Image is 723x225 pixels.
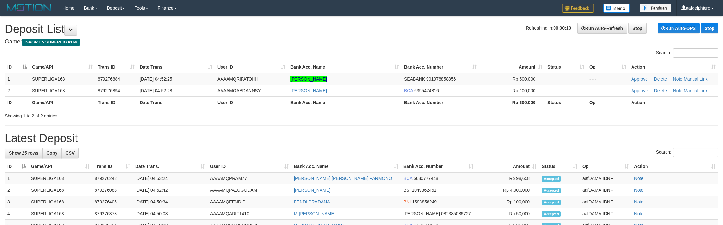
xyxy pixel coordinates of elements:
h1: Latest Deposit [5,132,718,145]
span: BCA [403,176,412,181]
th: ID [5,96,30,108]
a: [PERSON_NAME] [290,88,327,93]
a: Delete [654,76,667,82]
th: Date Trans.: activate to sort column ascending [137,61,215,73]
img: Feedback.jpg [562,4,594,13]
span: Accepted [542,188,561,193]
span: CSV [65,150,75,156]
th: Bank Acc. Name: activate to sort column ascending [288,61,401,73]
td: 2 [5,85,30,96]
a: Show 25 rows [5,148,43,158]
th: ID: activate to sort column descending [5,161,29,172]
th: Op: activate to sort column ascending [587,61,629,73]
a: Note [634,188,644,193]
th: Action: activate to sort column ascending [629,61,718,73]
span: ISPORT > SUPERLIGA168 [22,39,80,46]
td: aafDAMAIIDNF [580,196,632,208]
th: Op: activate to sort column ascending [580,161,632,172]
input: Search: [673,48,718,58]
td: 1 [5,172,29,184]
span: BSI [403,188,411,193]
span: Accepted [542,211,561,217]
h4: Game: [5,39,718,45]
th: User ID [215,96,288,108]
th: ID: activate to sort column descending [5,61,30,73]
span: AAAAMQABDANNSY [217,88,261,93]
th: Game/API: activate to sort column ascending [30,61,95,73]
td: 879276405 [92,196,133,208]
a: Note [673,76,683,82]
th: Amount: activate to sort column ascending [476,161,539,172]
td: [DATE] 04:50:03 [133,208,208,220]
span: AAAAMQRIFATOHH [217,76,258,82]
input: Search: [673,148,718,157]
div: Showing 1 to 2 of 2 entries [5,110,296,119]
th: Trans ID: activate to sort column ascending [95,61,137,73]
th: Trans ID: activate to sort column ascending [92,161,133,172]
a: [PERSON_NAME] [PERSON_NAME] PARMONO [294,176,392,181]
a: FENDI PRADANA [294,199,330,204]
span: Accepted [542,200,561,205]
td: 879276242 [92,172,133,184]
a: M [PERSON_NAME] [294,211,335,216]
span: SEABANK [404,76,425,82]
img: MOTION_logo.png [5,3,53,13]
a: Copy [42,148,62,158]
a: [PERSON_NAME] [290,76,327,82]
span: Copy 6395474816 to clipboard [414,88,439,93]
td: SUPERLIGA168 [29,184,92,196]
td: [DATE] 04:52:42 [133,184,208,196]
th: Date Trans. [137,96,215,108]
span: Refreshing in: [526,25,571,30]
th: Op [587,96,629,108]
img: panduan.png [640,4,671,12]
a: Manual Link [684,76,708,82]
td: [DATE] 04:50:34 [133,196,208,208]
th: Status: activate to sort column ascending [539,161,580,172]
a: Note [673,88,683,93]
th: Rp 600.000 [479,96,545,108]
span: Copy [46,150,57,156]
img: Button%20Memo.svg [603,4,630,13]
td: [DATE] 04:53:24 [133,172,208,184]
a: [PERSON_NAME] [294,188,330,193]
td: AAAAMQPRAM77 [208,172,291,184]
span: [DATE] 04:52:25 [140,76,172,82]
td: AAAAMQFENDIP [208,196,291,208]
h1: Deposit List [5,23,718,36]
th: Bank Acc. Number: activate to sort column ascending [401,161,476,172]
a: Run Auto-Refresh [577,23,627,34]
td: SUPERLIGA168 [29,196,92,208]
td: AAAAMQARIF1410 [208,208,291,220]
span: BCA [404,88,413,93]
span: Copy 5680777448 to clipboard [414,176,438,181]
label: Search: [656,148,718,157]
td: aafDAMAIIDNF [580,208,632,220]
span: Copy 901978858856 to clipboard [426,76,456,82]
a: Stop [701,23,718,33]
td: - - - [587,73,629,85]
a: CSV [61,148,79,158]
th: Trans ID [95,96,137,108]
a: Note [634,211,644,216]
td: aafDAMAIIDNF [580,184,632,196]
a: Delete [654,88,667,93]
span: Copy 082385086727 to clipboard [441,211,471,216]
strong: 00:00:10 [553,25,571,30]
td: aafDAMAIIDNF [580,172,632,184]
span: [DATE] 04:52:28 [140,88,172,93]
th: Bank Acc. Name: activate to sort column ascending [291,161,401,172]
td: Rp 4,000,000 [476,184,539,196]
span: Copy 1049362451 to clipboard [412,188,436,193]
span: Accepted [542,176,561,182]
a: Manual Link [684,88,708,93]
td: SUPERLIGA168 [29,172,92,184]
th: Date Trans.: activate to sort column ascending [133,161,208,172]
td: 879276378 [92,208,133,220]
a: Run Auto-DPS [658,23,700,33]
td: 879276088 [92,184,133,196]
a: Note [634,176,644,181]
th: Amount: activate to sort column ascending [479,61,545,73]
th: Game/API [30,96,95,108]
td: SUPERLIGA168 [30,73,95,85]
